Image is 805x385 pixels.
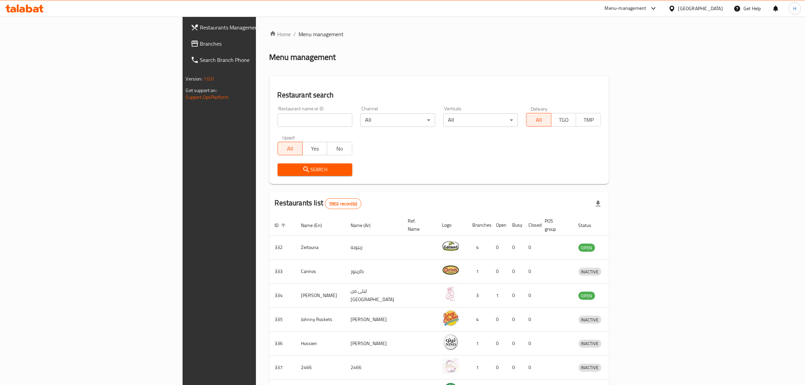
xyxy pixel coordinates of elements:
span: OPEN [578,292,595,300]
td: 2466 [346,356,403,380]
td: [PERSON_NAME] [296,284,346,308]
span: POS group [545,217,565,233]
span: Version: [186,74,203,83]
span: ID [275,221,288,229]
td: 0 [523,308,540,332]
span: Menu management [299,30,344,38]
div: All [443,113,518,127]
td: ليلى من [GEOGRAPHIC_DATA] [346,284,403,308]
img: Hussien [442,334,459,350]
a: Branches [185,36,317,52]
a: Support.OpsPlatform [186,93,229,101]
td: 4 [467,235,491,259]
span: H [793,5,796,12]
a: Search Branch Phone [185,52,317,68]
td: 0 [507,332,523,356]
img: Carinos [442,262,459,278]
td: Zeitouna [296,235,346,259]
label: Upsell [282,135,295,140]
td: 0 [523,284,540,308]
td: 1 [491,284,507,308]
nav: breadcrumb [269,30,609,38]
button: All [526,113,551,127]
button: TGO [551,113,576,127]
span: No [330,144,349,154]
td: Hussien [296,332,346,356]
td: 1 [467,259,491,284]
th: Open [491,215,507,235]
th: Closed [523,215,540,235]
td: 0 [491,332,507,356]
td: 1 [467,356,491,380]
th: Logo [437,215,467,235]
td: 0 [491,235,507,259]
th: Busy [507,215,523,235]
div: Menu-management [605,4,646,13]
img: Leila Min Lebnan [442,286,459,302]
span: Name (Ar) [351,221,380,229]
button: TMP [576,113,601,127]
td: 0 [523,259,540,284]
h2: Menu management [269,52,336,63]
span: 5902 record(s) [325,201,361,207]
td: 0 [507,259,523,284]
span: All [281,144,300,154]
button: Search [278,163,352,176]
span: Name (En) [301,221,331,229]
td: 0 [523,332,540,356]
span: Get support on: [186,86,217,95]
td: Carinos [296,259,346,284]
span: OPEN [578,244,595,252]
span: All [529,115,548,125]
button: No [327,142,352,155]
td: [PERSON_NAME] [346,308,403,332]
td: 0 [491,356,507,380]
span: INACTIVE [578,364,601,371]
span: INACTIVE [578,268,601,276]
div: INACTIVE [578,364,601,372]
td: 0 [507,356,523,380]
td: 2466 [296,356,346,380]
img: Zeitouna [442,237,459,254]
div: [GEOGRAPHIC_DATA] [678,5,723,12]
td: 0 [523,356,540,380]
span: Branches [200,40,312,48]
h2: Restaurant search [278,90,601,100]
a: Restaurants Management [185,19,317,36]
span: Search [283,165,347,174]
td: 0 [507,308,523,332]
h2: Restaurants list [275,198,362,209]
span: 1.0.0 [204,74,214,83]
td: 4 [467,308,491,332]
button: Yes [302,142,327,155]
input: Search for restaurant name or ID.. [278,113,352,127]
div: Export file [590,196,606,212]
td: زيتونة [346,235,403,259]
div: INACTIVE [578,340,601,348]
th: Branches [467,215,491,235]
span: Ref. Name [408,217,429,233]
span: TMP [579,115,598,125]
td: 0 [507,284,523,308]
label: Delivery [531,106,548,111]
td: 0 [491,259,507,284]
td: Johnny Rockets [296,308,346,332]
span: Yes [305,144,325,154]
div: All [360,113,435,127]
span: INACTIVE [578,316,601,324]
td: كارينوز [346,259,403,284]
div: Total records count [325,198,361,209]
span: INACTIVE [578,340,601,347]
td: 3 [467,284,491,308]
img: Johnny Rockets [442,310,459,326]
img: 2466 [442,358,459,375]
td: [PERSON_NAME] [346,332,403,356]
td: 1 [467,332,491,356]
span: Status [578,221,600,229]
button: All [278,142,303,155]
span: Search Branch Phone [200,56,312,64]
